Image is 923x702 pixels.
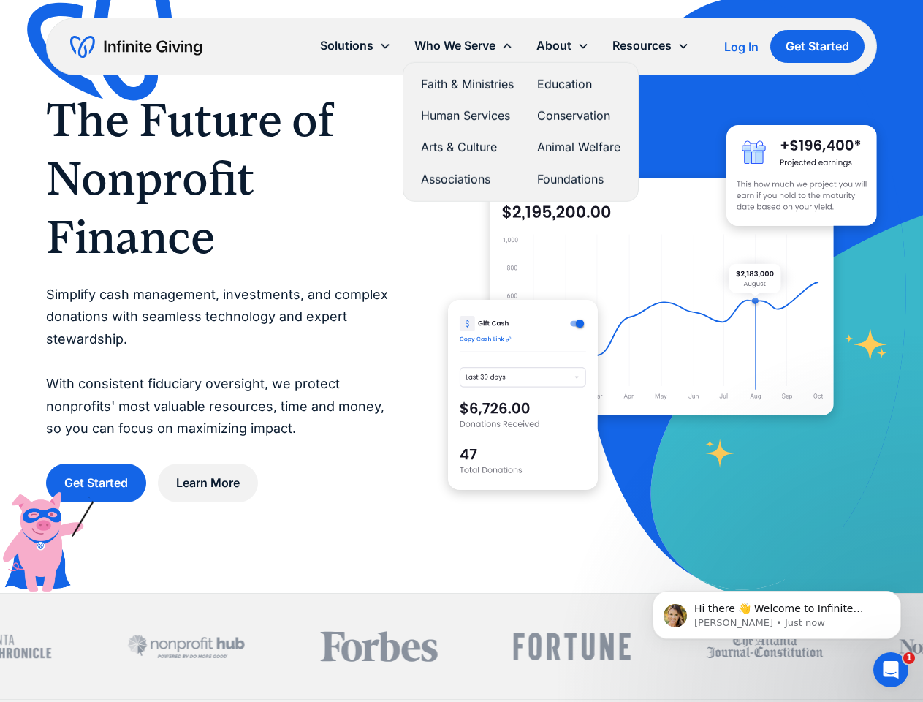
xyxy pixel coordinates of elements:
a: Log In [724,38,759,56]
iframe: Intercom notifications message [631,560,923,663]
span: 1 [903,652,915,664]
div: Who We Serve [403,30,525,61]
a: Education [537,75,620,94]
div: Who We Serve [414,36,495,56]
a: Arts & Culture [421,137,514,157]
img: donation software for nonprofits [448,300,598,489]
div: Solutions [320,36,373,56]
a: Foundations [537,170,620,189]
a: Conservation [537,106,620,126]
nav: Who We Serve [403,62,639,202]
h1: The Future of Nonprofit Finance [46,91,390,266]
p: Simplify cash management, investments, and complex donations with seamless technology and expert ... [46,284,390,440]
img: nonprofit donation platform [490,178,834,415]
a: Associations [421,170,514,189]
img: fundraising star [845,328,888,361]
a: Human Services [421,106,514,126]
a: Learn More [158,464,258,502]
div: Solutions [308,30,403,61]
a: Faith & Ministries [421,75,514,94]
a: Animal Welfare [537,137,620,157]
div: About [536,36,571,56]
div: About [525,30,601,61]
iframe: Intercom live chat [873,652,908,687]
a: Get Started [770,30,865,63]
div: Log In [724,41,759,53]
div: Resources [612,36,672,56]
a: Get Started [46,464,146,502]
div: Resources [601,30,701,61]
a: home [70,35,202,58]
